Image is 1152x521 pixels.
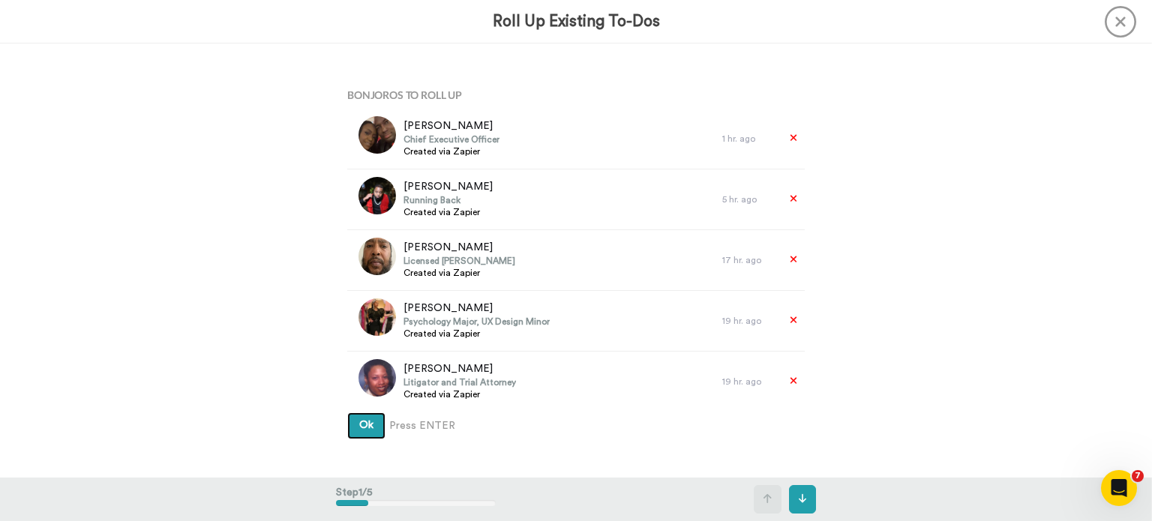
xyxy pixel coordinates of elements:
[336,478,496,521] div: Step 1 / 5
[403,179,493,194] span: [PERSON_NAME]
[347,412,385,439] button: Ok
[1132,470,1144,482] span: 7
[403,316,550,328] span: Psychology Major, UX Design Minor
[722,193,775,205] div: 5 hr. ago
[1101,470,1137,506] iframe: Intercom live chat
[389,418,455,433] span: Press ENTER
[403,361,516,376] span: [PERSON_NAME]
[493,13,660,30] h3: Roll Up Existing To-Dos
[403,267,515,279] span: Created via Zapier
[722,254,775,266] div: 17 hr. ago
[403,255,515,267] span: Licensed [PERSON_NAME]
[722,315,775,327] div: 19 hr. ago
[403,118,499,133] span: [PERSON_NAME]
[358,238,396,275] img: 791fb80d-b0c6-4558-9f8b-6ad13ffb8b33.jpg
[403,376,516,388] span: Litigator and Trial Attorney
[403,388,516,400] span: Created via Zapier
[358,177,396,214] img: f5ee0eb8-ec73-415f-9a15-cb1c18d64311.jpg
[403,194,493,206] span: Running Back
[358,298,396,336] img: 7f84db30-2067-4dbd-8e6d-8e1b22512ff1.jpg
[347,89,805,100] h4: Bonjoros To Roll Up
[403,301,550,316] span: [PERSON_NAME]
[358,116,396,154] img: 9dd1c4cb-5fb7-4f9d-a004-2fa4dae012a8.jpg
[722,133,775,145] div: 1 hr. ago
[359,420,373,430] span: Ok
[403,328,550,340] span: Created via Zapier
[403,133,499,145] span: Chief Executive Officer
[403,145,499,157] span: Created via Zapier
[358,359,396,397] img: 04b2a7ce-41b0-4d8c-a150-f8a7421ce787.jpg
[722,376,775,388] div: 19 hr. ago
[403,206,493,218] span: Created via Zapier
[403,240,515,255] span: [PERSON_NAME]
